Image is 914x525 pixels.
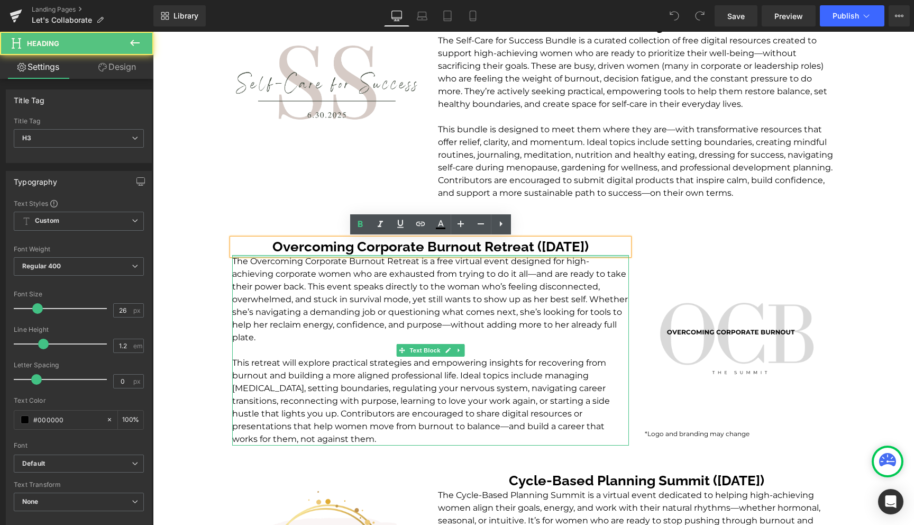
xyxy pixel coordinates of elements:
[833,12,859,20] span: Publish
[727,11,745,22] span: Save
[33,414,101,426] input: Color
[285,92,682,168] p: This bundle is designed to meet them where they are—with transformative resources that offer reli...
[384,5,409,26] a: Desktop
[173,11,198,21] span: Library
[133,342,142,349] span: em
[300,312,312,325] a: Expand / Collapse
[14,481,144,488] div: Text Transform
[254,312,289,325] span: Text Block
[133,378,142,385] span: px
[32,5,153,14] a: Landing Pages
[79,55,156,79] a: Design
[14,361,144,369] div: Letter Spacing
[14,397,144,404] div: Text Color
[409,5,435,26] a: Laptop
[460,5,486,26] a: Mobile
[22,134,31,142] b: H3
[492,397,682,407] p: *Logo and branding may change
[22,497,39,505] b: None
[14,199,144,207] div: Text Styles
[14,117,144,125] div: Title Tag
[689,5,710,26] button: Redo
[27,39,59,48] span: Heading
[435,5,460,26] a: Tablet
[14,171,57,186] div: Typography
[14,442,144,449] div: Font
[889,5,910,26] button: More
[762,5,816,26] a: Preview
[285,441,682,457] h3: Cycle-Based Planning Summit ([DATE])
[14,90,45,105] div: Title Tag
[14,246,144,253] div: Font Weight
[285,3,682,79] p: The Self-Care for Success Bundle is a curated collection of free digital resources created to sup...
[79,325,476,414] p: This retreat will explore practical strategies and empowering insights for recovering from burnou...
[153,5,206,26] a: New Library
[14,326,144,333] div: Line Height
[79,207,476,223] h3: Overcoming Corporate Burnout Retreat ([DATE])
[118,411,143,429] div: %
[133,307,142,314] span: px
[774,11,803,22] span: Preview
[22,262,61,270] b: Regular 400
[32,16,92,24] span: Let's Collaborate
[878,489,903,514] div: Open Intercom Messenger
[79,223,476,312] p: The Overcoming Corporate Burnout Retreat is a free virtual event designed for high-achieving corp...
[22,459,45,468] i: Default
[14,291,144,298] div: Font Size
[664,5,685,26] button: Undo
[820,5,884,26] button: Publish
[35,216,59,225] b: Custom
